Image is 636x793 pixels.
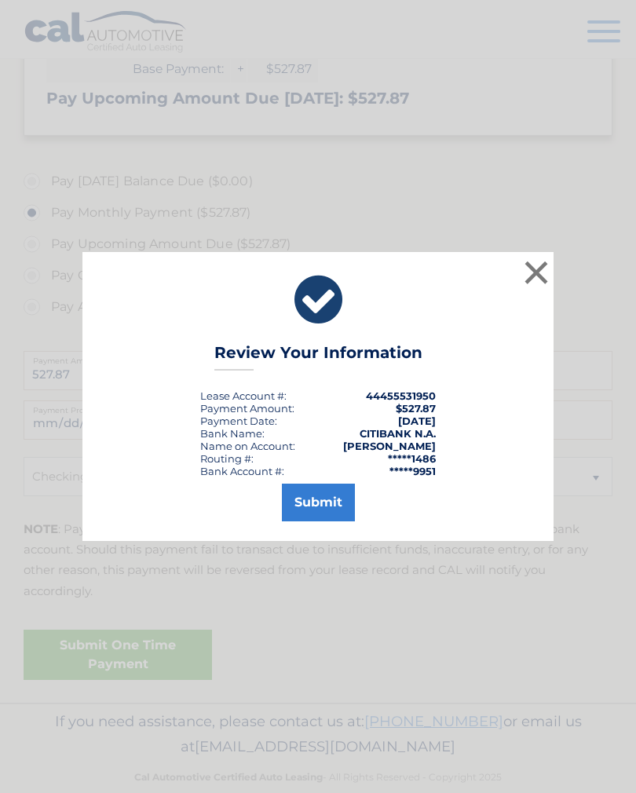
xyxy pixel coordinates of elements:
[200,402,294,415] div: Payment Amount:
[200,465,284,477] div: Bank Account #:
[396,402,436,415] span: $527.87
[521,257,552,288] button: ×
[200,415,277,427] div: :
[200,427,265,440] div: Bank Name:
[200,415,275,427] span: Payment Date
[200,440,295,452] div: Name on Account:
[282,484,355,521] button: Submit
[343,440,436,452] strong: [PERSON_NAME]
[200,389,287,402] div: Lease Account #:
[360,427,436,440] strong: CITIBANK N.A.
[214,343,422,371] h3: Review Your Information
[200,452,254,465] div: Routing #:
[366,389,436,402] strong: 44455531950
[398,415,436,427] span: [DATE]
